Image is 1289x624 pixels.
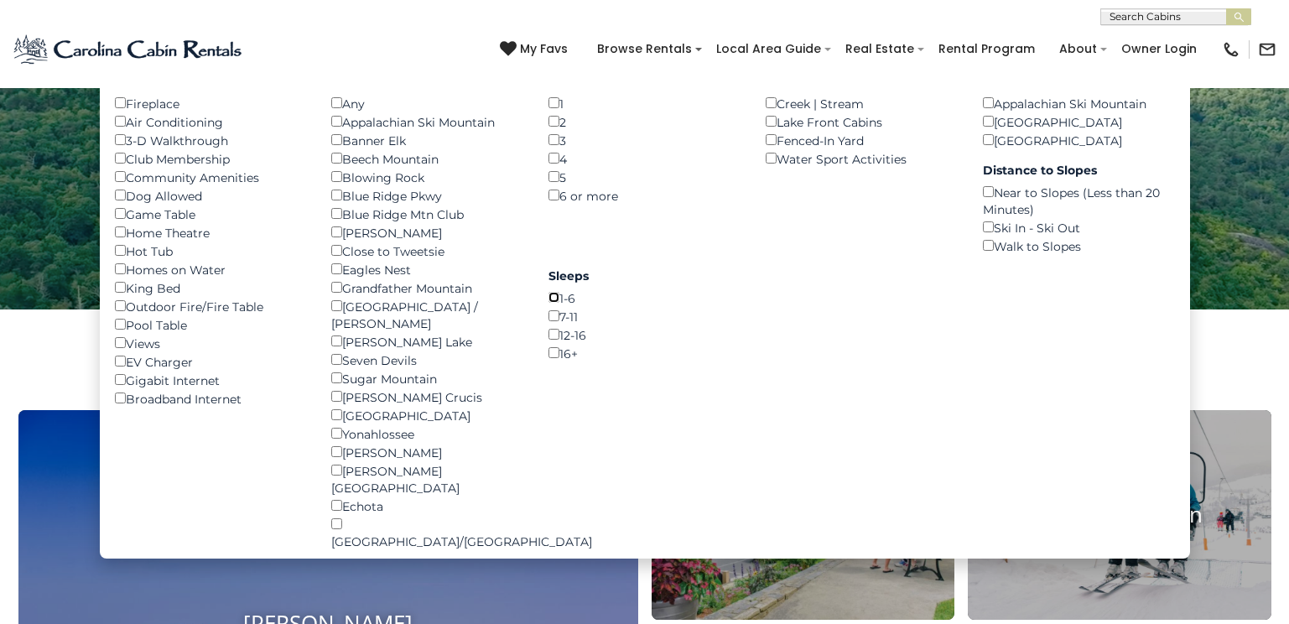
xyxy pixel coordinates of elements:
[548,186,741,205] div: 6 or more
[331,260,523,278] div: Eagles Nest
[13,33,245,66] img: Blue-2.png
[115,112,307,131] div: Air Conditioning
[331,242,523,260] div: Close to Tweetsie
[115,334,307,352] div: Views
[331,351,523,369] div: Seven Devils
[520,40,568,58] span: My Favs
[331,424,523,443] div: Yonahlossee
[1051,36,1105,62] a: About
[331,332,523,351] div: [PERSON_NAME] Lake
[115,242,307,260] div: Hot Tub
[766,149,958,168] div: Water Sport Activities
[115,371,307,389] div: Gigabit Internet
[331,131,523,149] div: Banner Elk
[589,36,700,62] a: Browse Rentals
[331,443,523,461] div: [PERSON_NAME]
[331,515,523,550] div: [GEOGRAPHIC_DATA]/[GEOGRAPHIC_DATA]
[16,351,1274,410] h3: Select Your Destination
[930,36,1043,62] a: Rental Program
[115,205,307,223] div: Game Table
[548,289,741,307] div: 1-6
[331,223,523,242] div: [PERSON_NAME]
[115,131,307,149] div: 3-D Walkthrough
[115,278,307,297] div: King Bed
[331,497,523,515] div: Echota
[331,278,523,297] div: Grandfather Mountain
[766,131,958,149] div: Fenced-In Yard
[766,112,958,131] div: Lake Front Cabins
[331,94,523,112] div: Any
[331,205,523,223] div: Blue Ridge Mtn Club
[115,94,307,112] div: Fireplace
[331,297,523,332] div: [GEOGRAPHIC_DATA] / [PERSON_NAME]
[548,344,741,362] div: 16+
[331,461,523,497] div: [PERSON_NAME][GEOGRAPHIC_DATA]
[983,131,1175,149] div: [GEOGRAPHIC_DATA]
[1258,40,1276,59] img: mail-regular-black.png
[331,112,523,131] div: Appalachian Ski Mountain
[331,149,523,168] div: Beech Mountain
[1222,40,1240,59] img: phone-regular-black.png
[115,186,307,205] div: Dog Allowed
[331,186,523,205] div: Blue Ridge Pkwy
[331,387,523,406] div: [PERSON_NAME] Crucis
[983,183,1175,218] div: Near to Slopes (Less than 20 Minutes)
[115,260,307,278] div: Homes on Water
[766,94,958,112] div: Creek | Stream
[837,36,923,62] a: Real Estate
[548,268,741,284] label: Sleeps
[983,112,1175,131] div: [GEOGRAPHIC_DATA]
[548,112,741,131] div: 2
[983,218,1175,237] div: Ski In - Ski Out
[331,406,523,424] div: [GEOGRAPHIC_DATA]
[548,168,741,186] div: 5
[331,369,523,387] div: Sugar Mountain
[115,149,307,168] div: Club Membership
[115,168,307,186] div: Community Amenities
[548,131,741,149] div: 3
[115,223,307,242] div: Home Theatre
[548,149,741,168] div: 4
[115,315,307,334] div: Pool Table
[548,307,741,325] div: 7-11
[548,94,741,112] div: 1
[548,325,741,344] div: 12-16
[115,297,307,315] div: Outdoor Fire/Fire Table
[1113,36,1205,62] a: Owner Login
[115,352,307,371] div: EV Charger
[983,94,1175,112] div: Appalachian Ski Mountain
[983,162,1175,179] label: Distance to Slopes
[708,36,829,62] a: Local Area Guide
[500,40,572,59] a: My Favs
[983,237,1175,255] div: Walk to Slopes
[331,168,523,186] div: Blowing Rock
[115,389,307,408] div: Broadband Internet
